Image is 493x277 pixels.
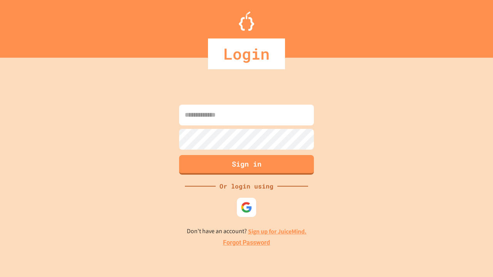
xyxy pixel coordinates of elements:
[187,227,307,236] p: Don't have an account?
[239,12,254,31] img: Logo.svg
[241,202,252,213] img: google-icon.svg
[223,238,270,247] a: Forgot Password
[248,227,307,235] a: Sign up for JuiceMind.
[216,182,277,191] div: Or login using
[179,155,314,175] button: Sign in
[208,38,285,69] div: Login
